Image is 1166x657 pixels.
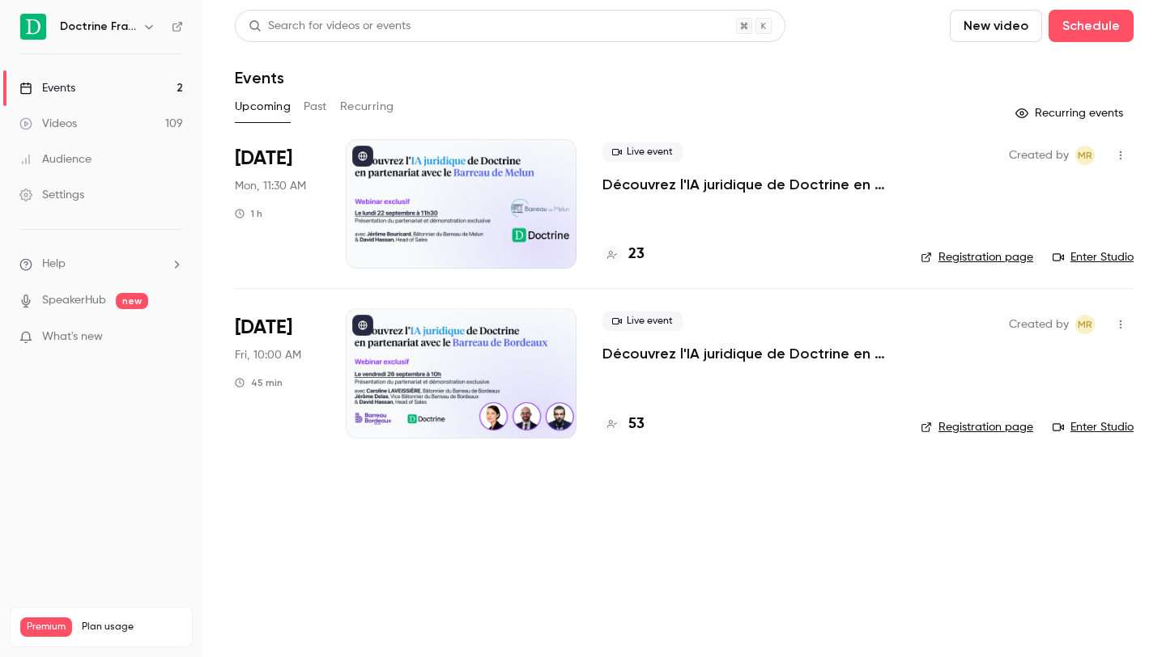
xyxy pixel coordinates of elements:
span: Live event [602,142,683,162]
img: Doctrine France [20,14,46,40]
a: 53 [602,413,645,435]
span: Help [42,256,66,273]
span: Fri, 10:00 AM [235,347,301,363]
button: Upcoming [235,94,291,120]
button: Past [304,94,327,120]
span: Marguerite Rubin de Cervens [1075,315,1095,334]
span: MR [1078,146,1092,165]
div: 1 h [235,207,262,220]
a: Registration page [921,419,1033,435]
a: SpeakerHub [42,292,106,309]
span: Premium [20,617,72,637]
button: New video [950,10,1042,42]
button: Recurring [340,94,394,120]
span: Created by [1009,146,1069,165]
a: Découvrez l'IA juridique de Doctrine en partenariat avec le Barreau de Melun [602,175,895,194]
span: [DATE] [235,146,292,172]
h6: Doctrine France [60,19,136,35]
iframe: Noticeable Trigger [164,330,183,345]
span: Mon, 11:30 AM [235,178,306,194]
span: Created by [1009,315,1069,334]
li: help-dropdown-opener [19,256,183,273]
span: [DATE] [235,315,292,341]
button: Recurring events [1008,100,1134,126]
a: 23 [602,244,645,265]
div: Videos [19,116,77,132]
div: Sep 26 Fri, 10:00 AM (Europe/Paris) [235,308,320,438]
a: Registration page [921,249,1033,265]
span: MR [1078,315,1092,334]
div: Audience [19,151,91,167]
div: Settings [19,187,84,203]
a: Découvrez l'IA juridique de Doctrine en partenariat avec le Barreau de Bordeaux [602,344,895,363]
span: new [116,293,148,309]
span: Plan usage [82,621,182,634]
div: Events [19,80,75,96]
span: Marguerite Rubin de Cervens [1075,146,1095,165]
h4: 23 [628,244,645,265]
div: Search for videos or events [249,18,411,35]
span: What's new [42,328,103,345]
span: Live event [602,312,683,331]
h4: 53 [628,413,645,435]
div: Sep 22 Mon, 11:30 AM (Europe/Paris) [235,139,320,269]
button: Schedule [1049,10,1134,42]
h1: Events [235,68,284,87]
a: Enter Studio [1053,249,1134,265]
div: 45 min [235,376,283,389]
a: Enter Studio [1053,419,1134,435]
